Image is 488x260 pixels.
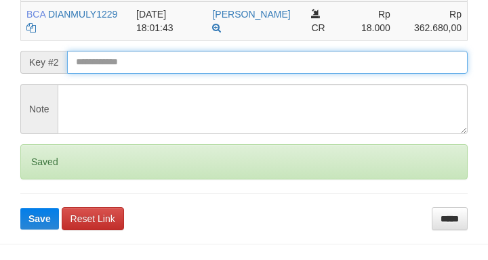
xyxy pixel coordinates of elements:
div: Saved [20,144,468,179]
a: [PERSON_NAME] [212,9,290,20]
span: BCA [26,9,45,20]
a: DIANMULY1229 [48,9,117,20]
span: Reset Link [70,213,115,224]
button: Save [20,208,59,230]
a: Copy DIANMULY1229 to clipboard [26,22,36,33]
a: Reset Link [62,207,124,230]
td: Rp 362.680,00 [396,1,468,41]
td: Rp 18.000 [342,1,396,41]
td: [DATE] 18:01:43 [131,1,207,41]
span: CR [311,22,325,33]
span: Key #2 [20,51,67,74]
span: Save [28,213,51,224]
span: Note [20,84,58,134]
